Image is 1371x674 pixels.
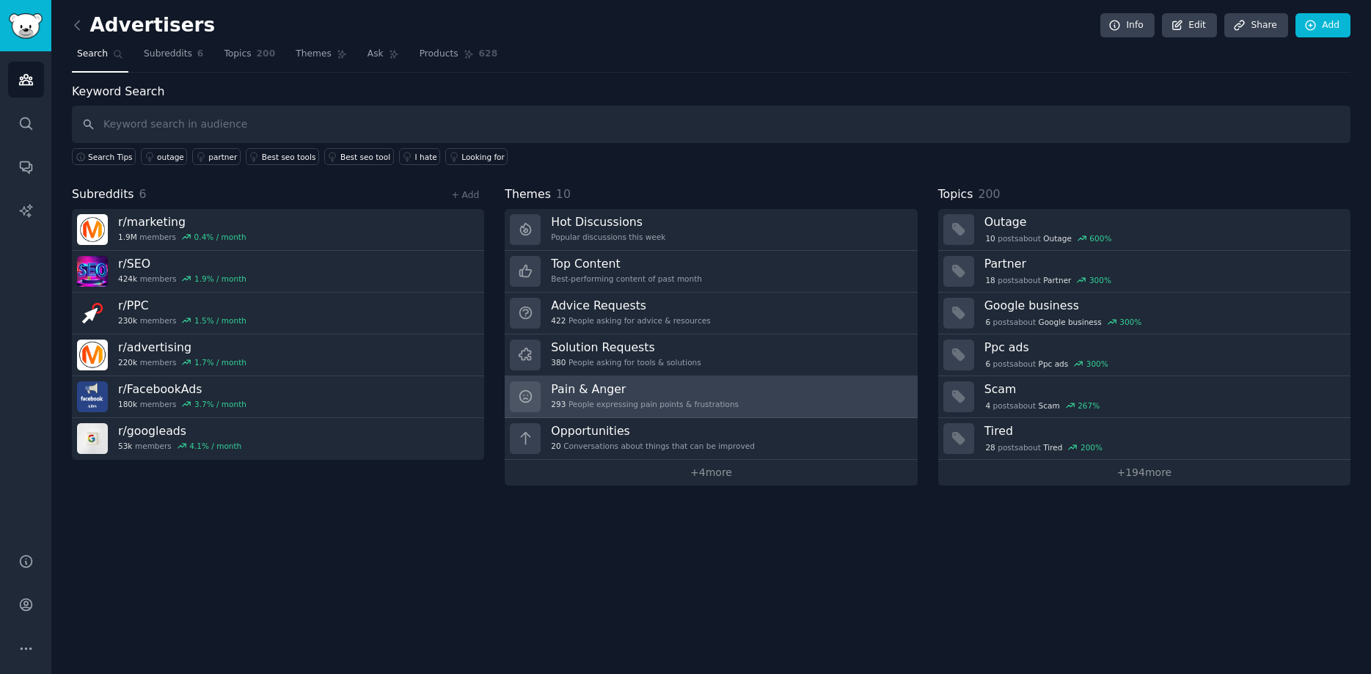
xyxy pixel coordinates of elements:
[118,214,246,230] h3: r/ marketing
[1039,317,1102,327] span: Google business
[1043,233,1072,243] span: Outage
[984,232,1113,245] div: post s about
[340,152,390,162] div: Best seo tool
[118,256,246,271] h3: r/ SEO
[984,441,1104,454] div: post s about
[505,334,917,376] a: Solution Requests380People asking for tools & solutions
[505,293,917,334] a: Advice Requests422People asking for advice & resources
[551,399,739,409] div: People expressing pain points & frustrations
[118,274,137,284] span: 424k
[118,357,137,367] span: 220k
[938,418,1350,460] a: Tired28postsaboutTired200%
[551,298,710,313] h3: Advice Requests
[77,381,108,412] img: FacebookAds
[985,359,990,369] span: 6
[551,357,566,367] span: 380
[938,334,1350,376] a: Ppc ads6postsaboutPpc ads300%
[139,43,208,73] a: Subreddits6
[118,399,137,409] span: 180k
[551,315,710,326] div: People asking for advice & resources
[224,48,251,61] span: Topics
[77,298,108,329] img: PPC
[1039,400,1060,411] span: Scam
[144,48,192,61] span: Subreddits
[139,187,147,201] span: 6
[77,256,108,287] img: SEO
[72,251,484,293] a: r/SEO424kmembers1.9% / month
[296,48,332,61] span: Themes
[978,187,1000,201] span: 200
[1162,13,1217,38] a: Edit
[72,293,484,334] a: r/PPC230kmembers1.5% / month
[984,399,1101,412] div: post s about
[420,48,458,61] span: Products
[1119,317,1141,327] div: 300 %
[72,14,215,37] h2: Advertisers
[194,357,246,367] div: 1.7 % / month
[414,43,502,73] a: Products628
[157,152,184,162] div: outage
[194,274,246,284] div: 1.9 % / month
[72,106,1350,143] input: Keyword search in audience
[9,13,43,39] img: GummySearch logo
[985,317,990,327] span: 6
[72,376,484,418] a: r/FacebookAds180kmembers3.7% / month
[118,315,246,326] div: members
[88,152,133,162] span: Search Tips
[208,152,237,162] div: partner
[984,381,1340,397] h3: Scam
[72,43,128,73] a: Search
[77,340,108,370] img: advertising
[72,209,484,251] a: r/marketing1.9Mmembers0.4% / month
[118,423,241,439] h3: r/ googleads
[1078,400,1100,411] div: 267 %
[257,48,276,61] span: 200
[451,190,479,200] a: + Add
[985,275,995,285] span: 18
[984,298,1340,313] h3: Google business
[479,48,498,61] span: 628
[551,340,701,355] h3: Solution Requests
[72,418,484,460] a: r/googleads53kmembers4.1% / month
[938,376,1350,418] a: Scam4postsaboutScam267%
[984,423,1340,439] h3: Tired
[938,186,973,204] span: Topics
[1086,359,1108,369] div: 300 %
[415,152,437,162] div: I hate
[984,214,1340,230] h3: Outage
[118,232,246,242] div: members
[77,423,108,454] img: googleads
[505,186,551,204] span: Themes
[197,48,204,61] span: 6
[118,441,132,451] span: 53k
[938,251,1350,293] a: Partner18postsaboutPartner300%
[1039,359,1069,369] span: Ppc ads
[194,399,246,409] div: 3.7 % / month
[984,315,1143,329] div: post s about
[77,48,108,61] span: Search
[118,232,137,242] span: 1.9M
[984,256,1340,271] h3: Partner
[290,43,352,73] a: Themes
[1043,275,1071,285] span: Partner
[551,274,702,284] div: Best-performing content of past month
[445,148,508,165] a: Looking for
[118,340,246,355] h3: r/ advertising
[551,315,566,326] span: 422
[505,376,917,418] a: Pain & Anger293People expressing pain points & frustrations
[246,148,319,165] a: Best seo tools
[505,209,917,251] a: Hot DiscussionsPopular discussions this week
[1081,442,1103,453] div: 200 %
[399,148,441,165] a: I hate
[984,340,1340,355] h3: Ppc ads
[192,148,240,165] a: partner
[551,357,701,367] div: People asking for tools & solutions
[72,334,484,376] a: r/advertising220kmembers1.7% / month
[118,274,246,284] div: members
[505,251,917,293] a: Top ContentBest-performing content of past month
[1100,13,1155,38] a: Info
[985,442,995,453] span: 28
[1224,13,1287,38] a: Share
[551,441,755,451] div: Conversations about things that can be improved
[362,43,404,73] a: Ask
